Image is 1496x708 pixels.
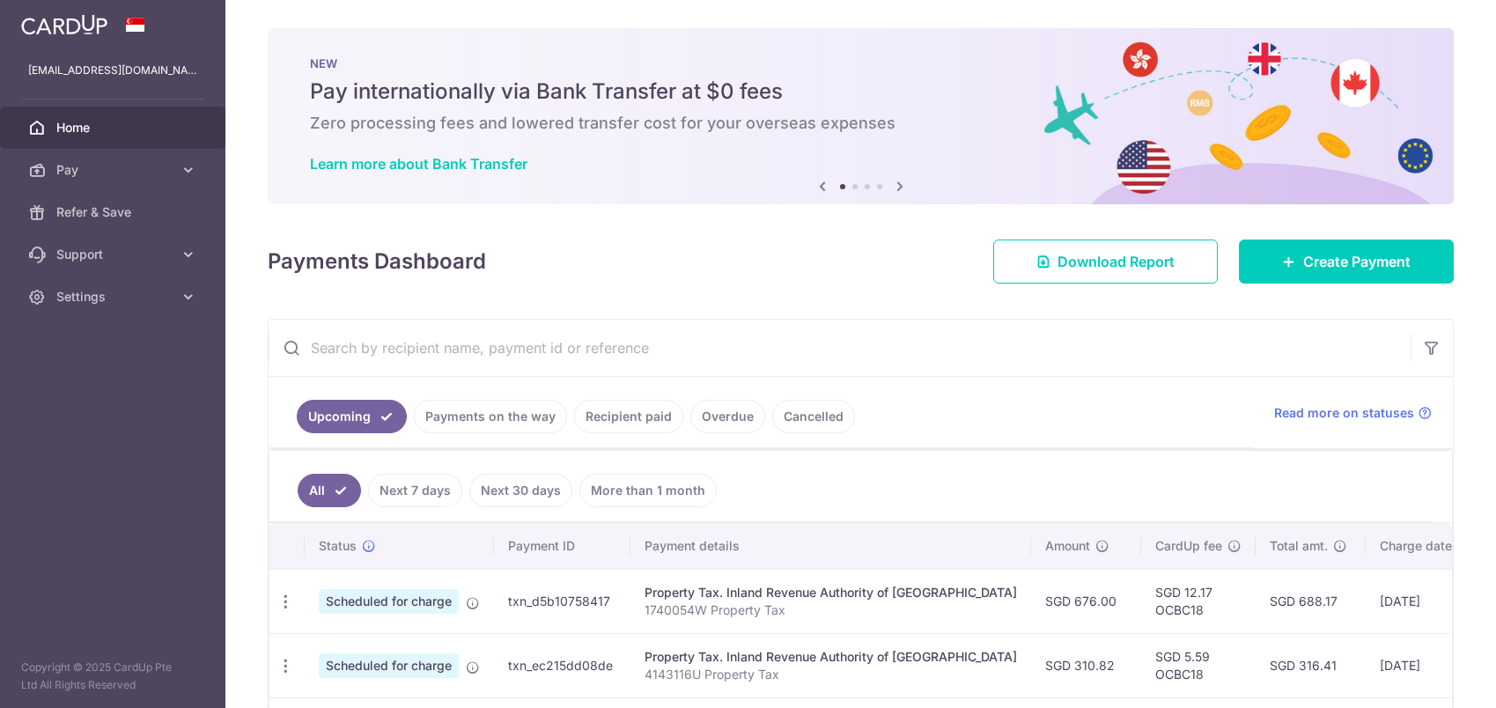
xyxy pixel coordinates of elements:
span: Download Report [1058,251,1175,272]
td: SGD 316.41 [1256,633,1366,697]
td: [DATE] [1366,569,1485,633]
td: SGD 310.82 [1031,633,1141,697]
a: Next 7 days [368,474,462,507]
a: Download Report [993,240,1218,284]
td: SGD 688.17 [1256,569,1366,633]
span: Create Payment [1303,251,1411,272]
span: Refer & Save [56,203,173,221]
input: Search by recipient name, payment id or reference [269,320,1411,376]
div: Property Tax. Inland Revenue Authority of [GEOGRAPHIC_DATA] [645,584,1017,601]
td: [DATE] [1366,633,1485,697]
h6: Zero processing fees and lowered transfer cost for your overseas expenses [310,113,1411,134]
a: Next 30 days [469,474,572,507]
span: Status [319,537,357,555]
span: Amount [1045,537,1090,555]
span: Charge date [1380,537,1452,555]
td: SGD 676.00 [1031,569,1141,633]
h4: Payments Dashboard [268,246,486,277]
span: Total amt. [1270,537,1328,555]
a: Upcoming [297,400,407,433]
td: SGD 5.59 OCBC18 [1141,633,1256,697]
span: Settings [56,288,173,306]
img: CardUp [21,14,107,35]
a: Learn more about Bank Transfer [310,155,527,173]
td: txn_ec215dd08de [494,633,630,697]
p: 4143116U Property Tax [645,666,1017,683]
a: Create Payment [1239,240,1454,284]
span: Home [56,119,173,136]
th: Payment details [630,523,1031,569]
a: Cancelled [772,400,855,433]
span: CardUp fee [1155,537,1222,555]
a: Overdue [690,400,765,433]
td: txn_d5b10758417 [494,569,630,633]
span: Read more on statuses [1274,404,1414,422]
span: Scheduled for charge [319,653,459,678]
a: Read more on statuses [1274,404,1432,422]
td: SGD 12.17 OCBC18 [1141,569,1256,633]
h5: Pay internationally via Bank Transfer at $0 fees [310,77,1411,106]
a: More than 1 month [579,474,717,507]
img: Bank transfer banner [268,28,1454,204]
span: Support [56,246,173,263]
div: Property Tax. Inland Revenue Authority of [GEOGRAPHIC_DATA] [645,648,1017,666]
span: Scheduled for charge [319,589,459,614]
span: Pay [56,161,173,179]
a: All [298,474,361,507]
p: [EMAIL_ADDRESS][DOMAIN_NAME] [28,62,197,79]
p: 1740054W Property Tax [645,601,1017,619]
p: NEW [310,56,1411,70]
a: Payments on the way [414,400,567,433]
th: Payment ID [494,523,630,569]
a: Recipient paid [574,400,683,433]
